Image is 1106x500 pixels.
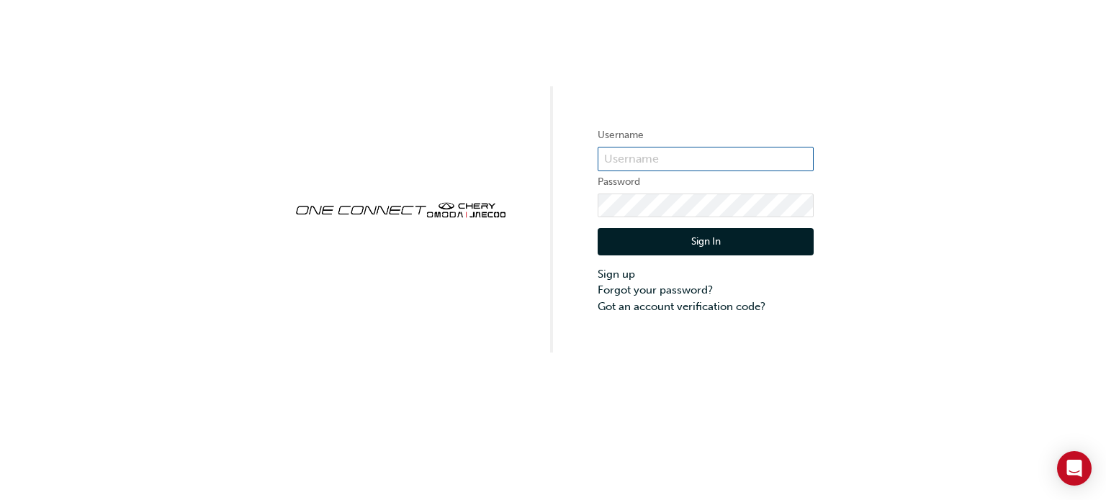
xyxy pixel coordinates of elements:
[598,173,814,191] label: Password
[292,190,508,227] img: oneconnect
[598,228,814,255] button: Sign In
[598,266,814,283] a: Sign up
[1057,451,1092,486] div: Open Intercom Messenger
[598,147,814,171] input: Username
[598,282,814,299] a: Forgot your password?
[598,299,814,315] a: Got an account verification code?
[598,127,814,144] label: Username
